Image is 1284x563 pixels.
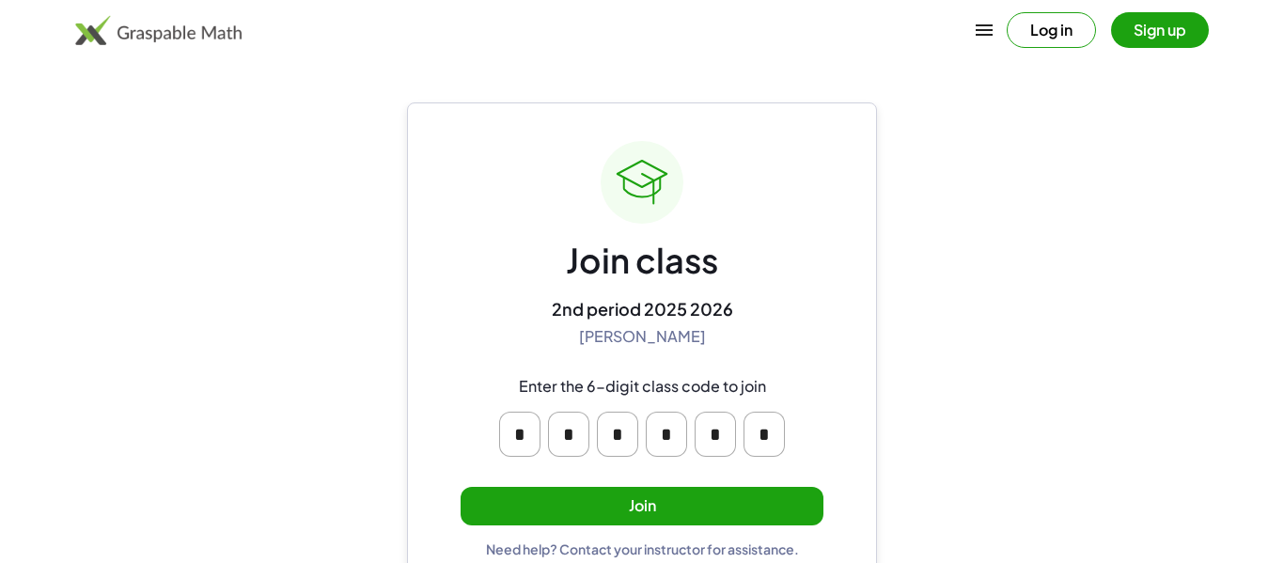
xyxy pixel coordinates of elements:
div: 2nd period 2025 2026 [552,298,733,320]
input: Please enter OTP character 1 [499,412,540,457]
button: Sign up [1111,12,1209,48]
button: Log in [1007,12,1096,48]
div: Enter the 6-digit class code to join [519,377,766,397]
div: Need help? Contact your instructor for assistance. [486,540,799,557]
input: Please enter OTP character 5 [695,412,736,457]
input: Please enter OTP character 6 [744,412,785,457]
div: Join class [566,239,718,283]
input: Please enter OTP character 4 [646,412,687,457]
input: Please enter OTP character 2 [548,412,589,457]
button: Join [461,487,823,525]
div: [PERSON_NAME] [579,327,706,347]
input: Please enter OTP character 3 [597,412,638,457]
